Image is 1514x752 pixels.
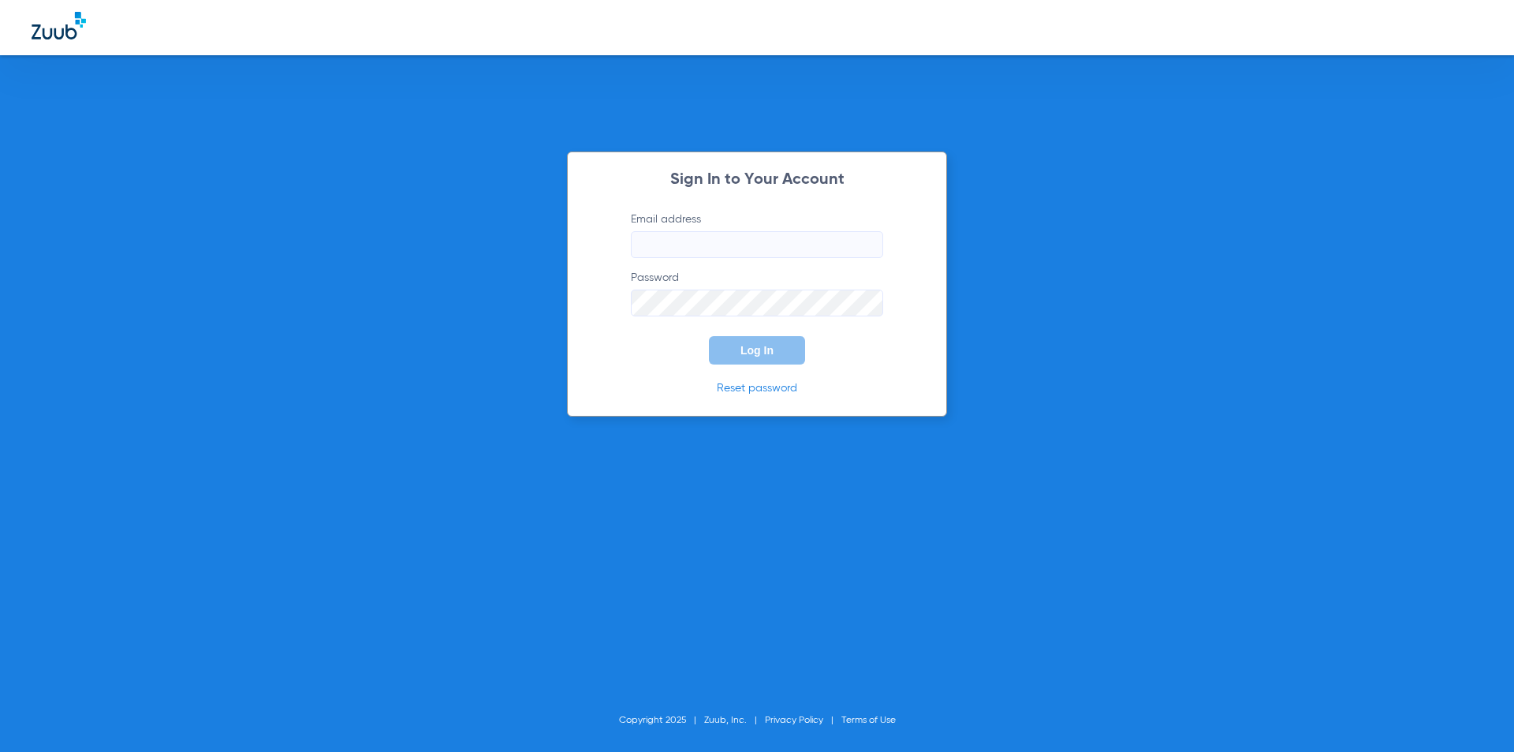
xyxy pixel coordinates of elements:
[841,716,896,725] a: Terms of Use
[32,12,86,39] img: Zuub Logo
[631,211,883,258] label: Email address
[765,716,823,725] a: Privacy Policy
[631,270,883,316] label: Password
[607,172,907,188] h2: Sign In to Your Account
[631,290,883,316] input: Password
[619,713,704,728] li: Copyright 2025
[717,383,797,394] a: Reset password
[631,231,883,258] input: Email address
[709,336,805,365] button: Log In
[704,713,765,728] li: Zuub, Inc.
[740,344,774,357] span: Log In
